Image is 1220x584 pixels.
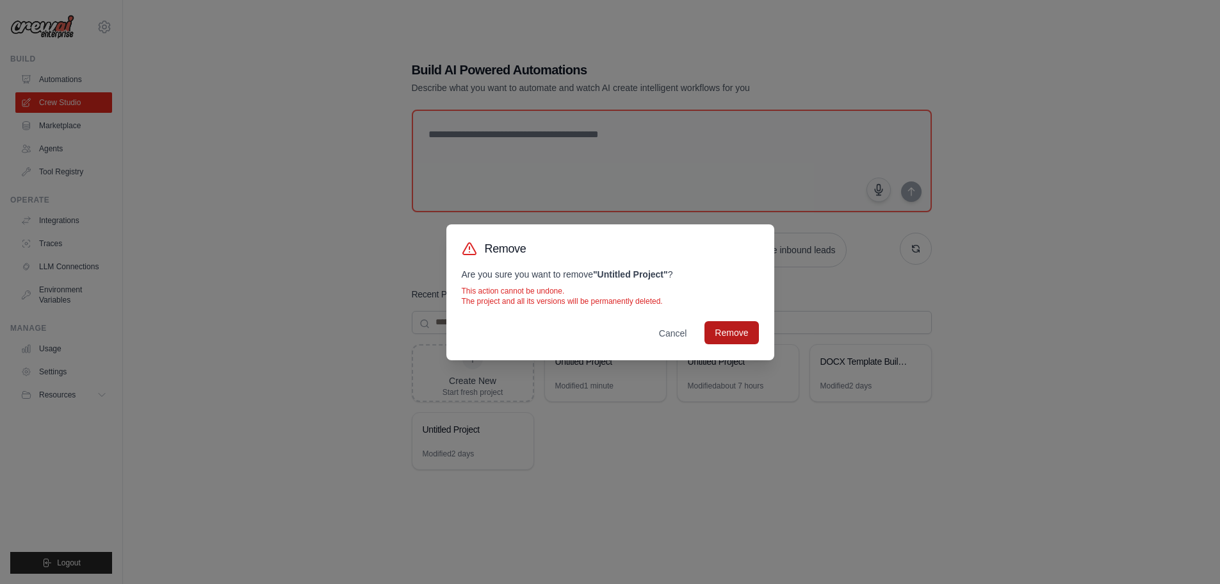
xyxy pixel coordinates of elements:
p: The project and all its versions will be permanently deleted. [462,296,759,306]
p: This action cannot be undone. [462,286,759,296]
p: Are you sure you want to remove ? [462,268,759,281]
strong: " Untitled Project " [593,269,668,279]
button: Cancel [649,322,697,345]
button: Remove [704,321,758,344]
h3: Remove [485,240,526,258]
